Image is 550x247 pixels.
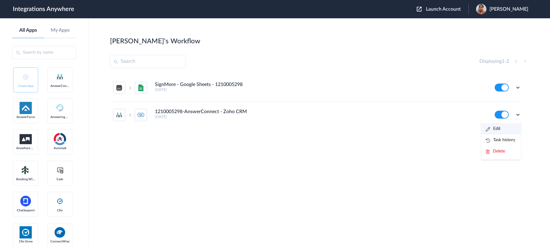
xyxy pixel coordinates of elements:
[50,240,69,243] span: ConnectWise
[506,59,509,64] span: 2
[56,198,64,205] img: clio-logo.svg
[490,6,528,12] span: [PERSON_NAME]
[20,165,32,176] img: Setmore_Logo.svg
[16,84,35,88] span: Create App
[110,37,200,45] h2: [PERSON_NAME]'s Workflow
[50,177,69,181] span: Cash
[54,102,66,114] img: Answering_service.png
[502,59,504,64] span: 1
[16,115,35,119] span: AnswerForce
[20,134,32,144] img: aww.png
[50,84,69,88] span: AnswerConnect
[110,55,186,68] input: Search
[56,73,64,81] img: answerconnect-logo.svg
[479,59,509,64] h4: Displaying -
[16,240,35,243] span: Clio Grow
[44,27,76,33] a: My Apps
[417,7,422,12] img: launch-acct-icon.svg
[12,27,44,33] a: All Apps
[20,102,32,114] img: af-app-logo.svg
[155,115,486,119] h5: [DATE]
[16,209,35,212] span: ChatSupport
[23,74,28,80] img: add-icon.svg
[50,115,69,119] span: Answering Service
[155,82,243,88] h4: SignMore - Google Sheets - 1210005298
[486,127,501,131] a: Edit
[50,209,69,212] span: Clio
[54,133,66,145] img: autotask.png
[426,7,461,12] span: Launch Account
[155,109,247,115] h4: 1210005298-AnswerConnect - Zoho CRM
[417,6,468,12] button: Launch Account
[20,195,32,207] img: chatsupport-icon.svg
[50,146,69,150] span: Autotask
[155,88,486,92] h5: [DATE]
[56,166,64,174] img: cash-logo.svg
[16,177,35,181] span: Booking Widget
[486,138,515,142] a: Task history
[16,146,35,150] span: Anywhere Works
[476,4,486,14] img: 6a2a7d3c-b190-4a43-a6a5-4d74bb8823bf.jpeg
[54,226,66,238] img: connectwise.png
[12,46,76,59] input: Search by name
[493,149,505,153] span: Delete
[13,5,74,13] h1: Integrations Anywhere
[20,226,32,238] img: Clio.jpg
